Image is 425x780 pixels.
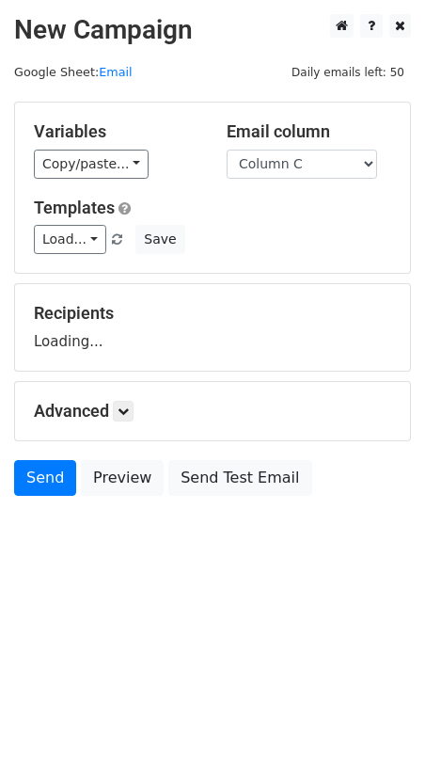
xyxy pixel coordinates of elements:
[168,460,311,496] a: Send Test Email
[99,65,132,79] a: Email
[34,401,391,422] h5: Advanced
[285,62,411,83] span: Daily emails left: 50
[81,460,164,496] a: Preview
[227,121,391,142] h5: Email column
[34,198,115,217] a: Templates
[14,460,76,496] a: Send
[14,14,411,46] h2: New Campaign
[34,303,391,352] div: Loading...
[14,65,133,79] small: Google Sheet:
[34,121,198,142] h5: Variables
[285,65,411,79] a: Daily emails left: 50
[34,150,149,179] a: Copy/paste...
[135,225,184,254] button: Save
[34,303,391,324] h5: Recipients
[34,225,106,254] a: Load...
